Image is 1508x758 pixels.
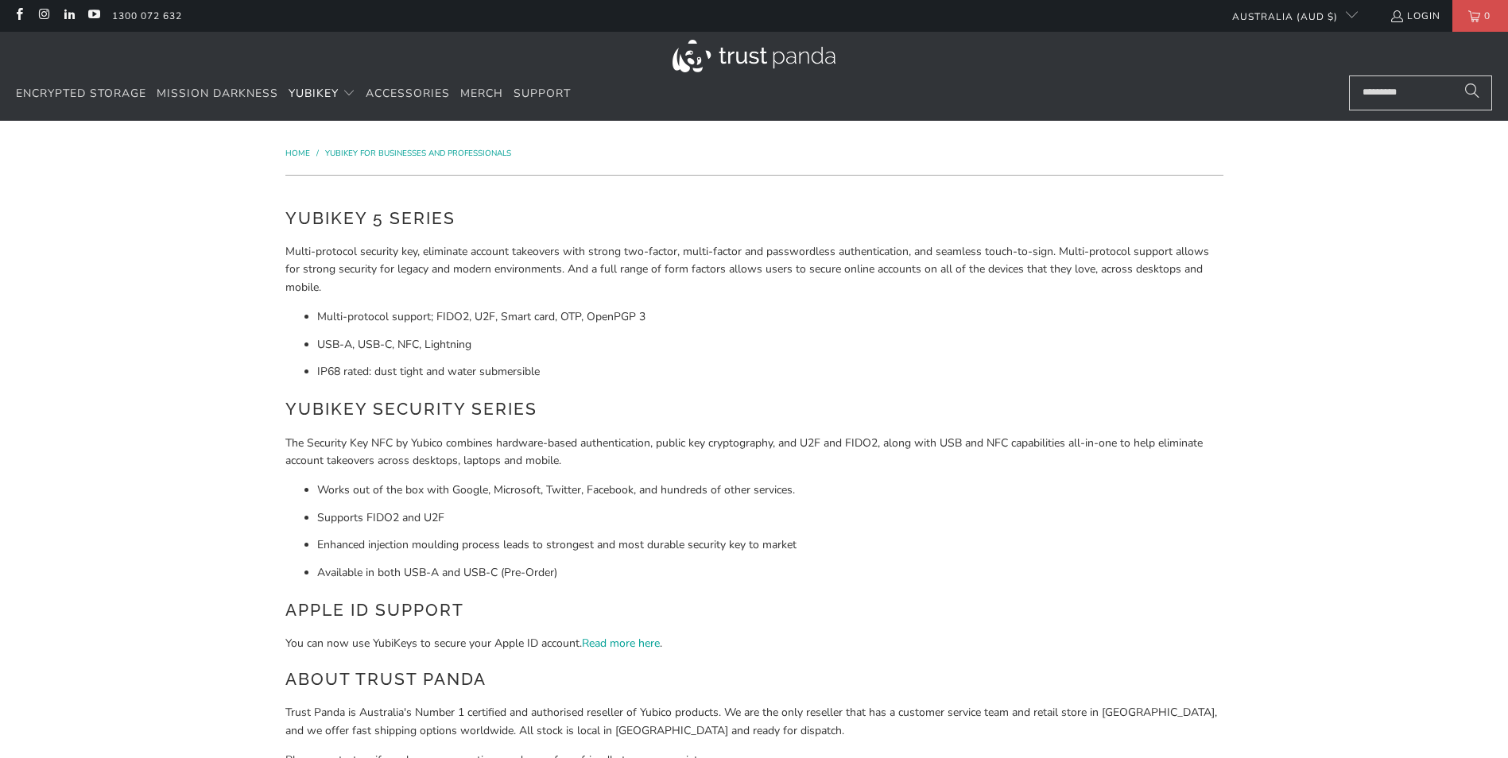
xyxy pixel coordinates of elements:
[582,636,660,651] a: Read more here
[317,481,1223,499] li: Works out of the box with Google, Microsoft, Twitter, Facebook, and hundreds of other services.
[285,243,1223,296] p: Multi-protocol security key, eliminate account takeovers with strong two-factor, multi-factor and...
[1390,7,1440,25] a: Login
[317,509,1223,527] li: Supports FIDO2 and U2F
[285,206,1223,231] h2: YubiKey 5 Series
[673,40,835,72] img: Trust Panda Australia
[285,148,310,159] span: Home
[289,86,339,101] span: YubiKey
[62,10,76,22] a: Trust Panda Australia on LinkedIn
[285,667,1223,692] h2: About Trust Panda
[316,148,319,159] span: /
[285,435,1223,470] p: The Security Key NFC by Yubico combines hardware-based authentication, public key cryptography, a...
[325,148,511,159] a: YubiKey for Businesses and Professionals
[87,10,100,22] a: Trust Panda Australia on YouTube
[285,598,1223,623] h2: Apple ID Support
[460,86,503,101] span: Merch
[285,635,1223,652] p: You can now use YubiKeys to secure your Apple ID account. .
[317,536,1223,554] li: Enhanced injection moulding process leads to strongest and most durable security key to market
[16,86,146,101] span: Encrypted Storage
[366,86,450,101] span: Accessories
[157,75,278,113] a: Mission Darkness
[285,396,1223,422] h2: YubiKey Security Series
[12,10,25,22] a: Trust Panda Australia on Facebook
[317,564,1223,582] li: Available in both USB-A and USB-C (Pre-Order)
[1349,75,1492,110] input: Search...
[317,336,1223,354] li: USB-A, USB-C, NFC, Lightning
[157,86,278,101] span: Mission Darkness
[317,308,1223,326] li: Multi-protocol support; FIDO2, U2F, Smart card, OTP, OpenPGP 3
[366,75,450,113] a: Accessories
[112,7,182,25] a: 1300 072 632
[37,10,50,22] a: Trust Panda Australia on Instagram
[514,86,571,101] span: Support
[285,148,312,159] a: Home
[514,75,571,113] a: Support
[16,75,146,113] a: Encrypted Storage
[1452,75,1492,110] button: Search
[317,363,1223,381] li: IP68 rated: dust tight and water submersible
[289,75,355,113] summary: YubiKey
[285,704,1223,740] p: Trust Panda is Australia's Number 1 certified and authorised reseller of Yubico products. We are ...
[16,75,571,113] nav: Translation missing: en.navigation.header.main_nav
[460,75,503,113] a: Merch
